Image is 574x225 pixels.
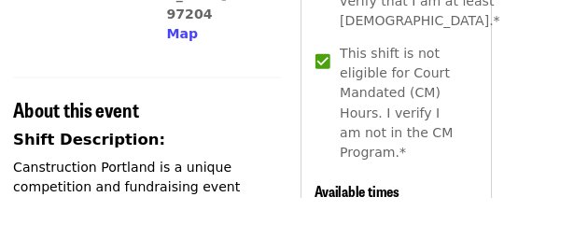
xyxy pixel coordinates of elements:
[189,28,225,50] button: Map
[386,50,528,185] span: This shift is not eligible for Court Mandated (CM) Hours. I verify I am not in the CM Program.*
[15,107,158,140] span: About this event
[189,30,225,48] span: Map
[15,148,188,168] strong: Shift Description:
